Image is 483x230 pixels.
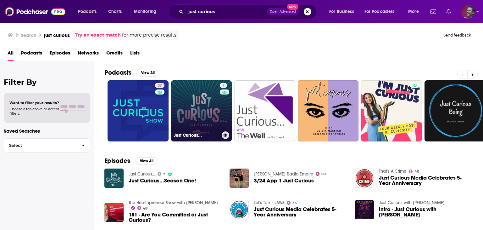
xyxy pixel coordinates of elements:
[4,78,90,87] h2: Filter By
[364,7,395,16] span: For Podcasters
[329,7,354,16] span: For Business
[360,7,404,17] button: open menu
[104,203,124,222] img: 181 - Are You Committed or Just Curious?
[408,7,419,16] span: More
[44,32,70,38] h3: just curious
[21,48,42,61] a: Podcasts
[4,128,90,134] p: Saved Searches
[316,172,326,176] a: 69
[287,4,298,10] span: New
[8,48,14,61] a: All
[414,170,419,173] span: 40
[155,83,164,88] a: 37
[404,7,427,17] button: open menu
[122,32,176,39] span: for more precise results
[5,6,65,18] img: Podchaser - Follow, Share and Rate Podcasts
[108,80,169,141] a: 37
[409,170,419,173] a: 40
[143,207,147,210] span: 48
[134,7,156,16] span: Monitoring
[220,83,227,88] a: 7
[175,4,323,19] div: Search podcasts, credits, & more...
[78,48,99,61] a: Networks
[129,212,222,223] a: 181 - Are You Committed or Just Curious?
[379,207,473,217] span: Intro - Just Curious with [PERSON_NAME]
[130,7,164,17] button: open menu
[163,173,165,175] span: 7
[379,175,473,186] a: Just Curious Media Celebrates 5-Year Anniversary
[287,201,297,205] a: 35
[129,200,218,205] a: The Healthpreneur Show with Yuri Elkaim
[321,173,326,175] span: 69
[129,178,196,183] a: Just Curious...Season One!
[104,157,130,165] h2: Episodes
[379,169,406,174] a: That's A Crime
[78,7,97,16] span: Podcasts
[444,6,453,17] a: Show notifications dropdown
[104,69,131,77] h2: Podcasts
[135,157,158,165] button: View All
[441,32,473,38] button: Send feedback
[104,157,158,165] a: EpisodesView All
[174,133,219,138] h3: Just Curious...
[267,8,299,15] button: Open AdvancedNew
[74,7,105,17] button: open menu
[171,80,232,141] a: 7Just Curious...
[158,83,162,89] span: 37
[222,83,225,89] span: 7
[108,7,122,16] span: Charts
[270,10,296,13] span: Open Advanced
[379,207,473,217] a: Intro - Just Curious with Rob Evans
[254,171,313,177] a: Todd N Tyler Radio Empire
[104,7,125,17] a: Charts
[379,200,445,205] a: Just Curious with Rob Evans
[230,200,249,219] img: Just Curious Media Celebrates 5-Year Anniversary
[230,169,249,188] img: 3/24 App 1 Just Curious
[130,48,140,61] a: Lists
[104,169,124,188] img: Just Curious...Season One!
[461,5,475,19] img: User Profile
[106,48,123,61] a: Credits
[355,200,374,219] img: Intro - Just Curious with Rob Evans
[9,107,59,116] span: Choose a tab above to access filters.
[136,69,159,77] button: View All
[4,143,77,147] span: Select
[137,206,148,210] a: 48
[355,169,374,188] img: Just Curious Media Celebrates 5-Year Anniversary
[325,7,362,17] button: open menu
[129,171,155,177] a: Just Curious...
[21,32,36,38] h3: Search
[254,200,284,205] a: Let's Talk - JAWS
[461,5,475,19] span: Logged in as thepaulsutton
[254,207,347,217] a: Just Curious Media Celebrates 5-Year Anniversary
[158,172,165,176] a: 7
[461,5,475,19] button: Show profile menu
[254,178,314,183] a: 3/24 App 1 Just Curious
[50,48,70,61] a: Episodes
[4,138,90,152] button: Select
[75,32,121,39] a: Try an exact match
[186,7,267,17] input: Search podcasts, credits, & more...
[292,202,297,204] span: 35
[428,6,439,17] a: Show notifications dropdown
[104,69,159,77] a: PodcastsView All
[9,101,59,105] span: Want to filter your results?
